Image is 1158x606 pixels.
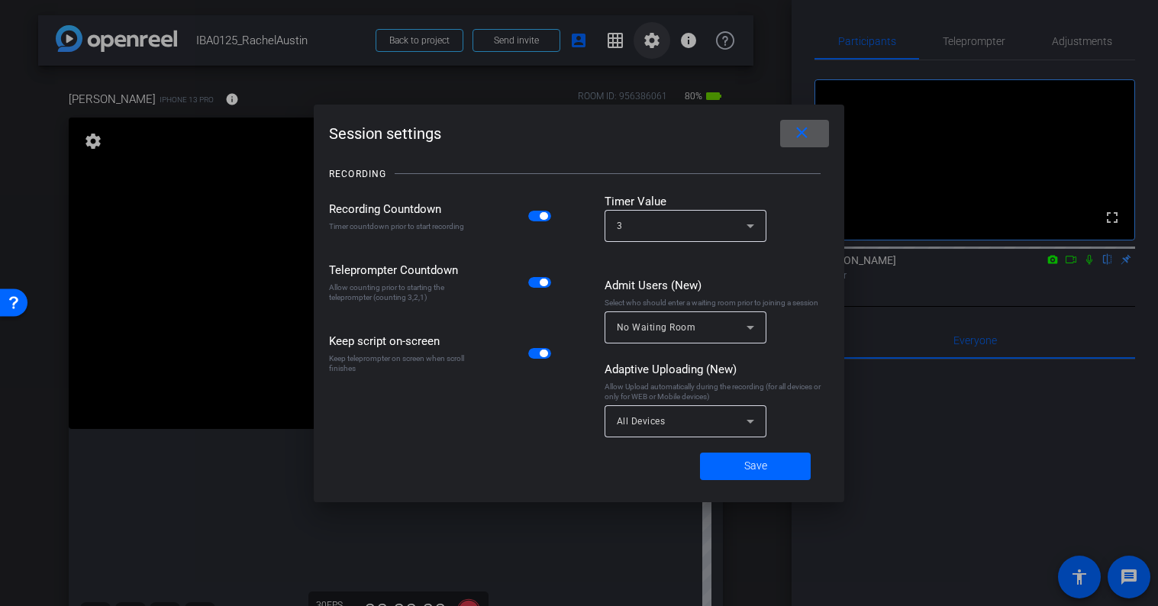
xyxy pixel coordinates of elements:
div: Timer countdown prior to start recording [329,221,470,231]
span: Save [744,458,767,474]
div: Select who should enter a waiting room prior to joining a session [605,298,830,308]
div: RECORDING [329,166,386,182]
div: Adaptive Uploading (New) [605,361,830,378]
div: Recording Countdown [329,201,470,218]
button: Save [700,453,811,480]
div: Allow counting prior to starting the teleprompter (counting 3,2,1) [329,282,470,302]
div: Session settings [329,120,829,147]
span: 3 [617,221,623,231]
div: Admit Users (New) [605,277,830,294]
div: Keep script on-screen [329,333,470,350]
span: All Devices [617,416,666,427]
mat-icon: close [792,124,811,143]
div: Keep teleprompter on screen when scroll finishes [329,353,470,373]
span: No Waiting Room [617,322,696,333]
div: Allow Upload automatically during the recording (for all devices or only for WEB or Mobile devices) [605,382,830,401]
openreel-title-line: RECORDING [329,155,829,193]
div: Teleprompter Countdown [329,262,470,279]
div: Timer Value [605,193,830,210]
